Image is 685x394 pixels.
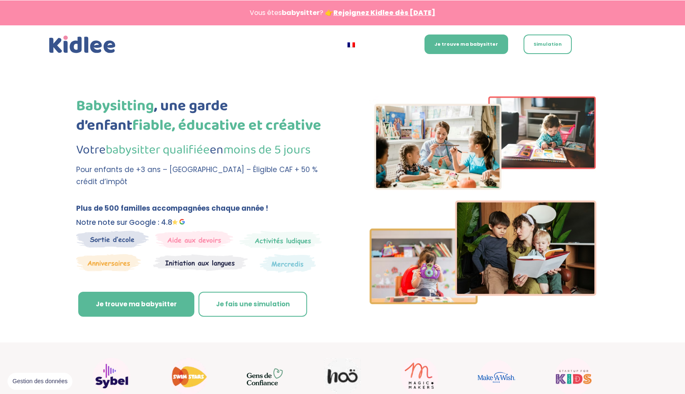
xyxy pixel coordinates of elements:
h1: , une garde d’enfant [76,96,328,140]
a: Je fais une simulation [199,292,307,317]
span: Vous êtes ? 👉 [250,8,435,17]
span: Votre [76,140,106,160]
a: Je trouve ma babysitter [78,292,194,317]
img: Mercredi [239,231,322,250]
a: Je trouve ma babysitter [424,34,508,54]
img: logo_kidlee_bleu [47,34,118,56]
b: Plus de 500 familles accompagnées chaque année ! [76,203,268,213]
p: Notre note sur Google : 4.8 [76,217,328,229]
span: en [210,140,223,160]
img: Atelier thematique [153,254,248,271]
img: Thematique [260,254,316,273]
picture: Imgs-2 [370,297,597,307]
a: Simulation [524,34,572,54]
a: Rejoignez Kidlee dès [DATE] [333,8,435,17]
img: GDC [247,368,284,385]
img: Sortie decole [76,231,149,248]
span: Babysitting [76,94,154,118]
span: Gestion des données [12,378,67,385]
img: Français [347,42,355,47]
span: babysitter qualifiée [106,140,210,160]
span: moins de 5 jours [223,140,310,160]
a: Kidlee Logo [47,34,118,56]
span: fiable, éducative et créative [132,113,321,138]
span: Pour enfants de +3 ans – [GEOGRAPHIC_DATA] – Éligible CAF + 50 % crédit d’impôt [76,165,318,187]
img: Anniversaire [76,254,141,271]
button: Gestion des données [7,373,72,390]
strong: babysitter [282,8,320,17]
img: Make a wish [478,360,515,393]
img: weekends [155,231,233,248]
